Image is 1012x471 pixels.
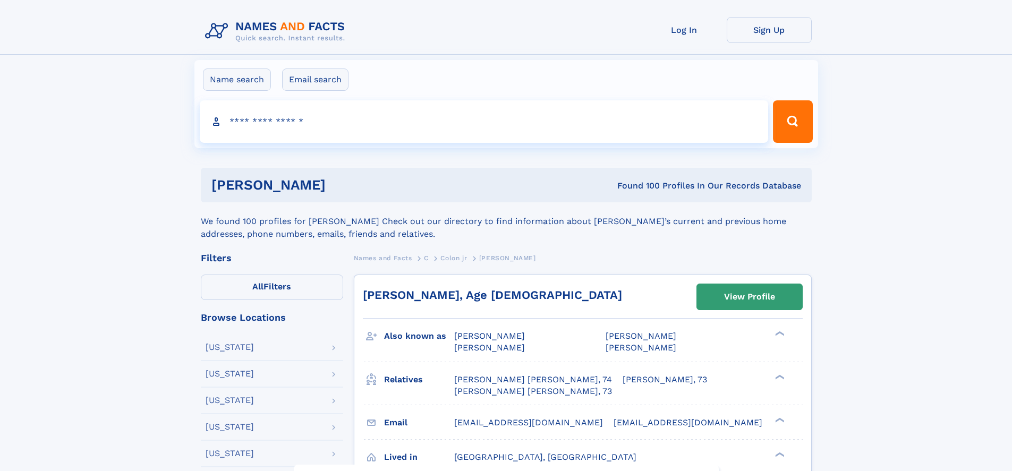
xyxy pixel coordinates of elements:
[606,342,676,353] span: [PERSON_NAME]
[206,396,254,405] div: [US_STATE]
[606,331,676,341] span: [PERSON_NAME]
[642,17,727,43] a: Log In
[772,330,785,337] div: ❯
[772,416,785,423] div: ❯
[454,331,525,341] span: [PERSON_NAME]
[454,452,636,462] span: [GEOGRAPHIC_DATA], [GEOGRAPHIC_DATA]
[206,449,254,458] div: [US_STATE]
[201,313,343,322] div: Browse Locations
[206,370,254,378] div: [US_STATE]
[201,17,354,46] img: Logo Names and Facts
[614,417,762,427] span: [EMAIL_ADDRESS][DOMAIN_NAME]
[211,178,472,192] h1: [PERSON_NAME]
[772,373,785,380] div: ❯
[424,251,429,264] a: C
[200,100,769,143] input: search input
[479,254,536,262] span: [PERSON_NAME]
[727,17,812,43] a: Sign Up
[623,374,707,386] a: [PERSON_NAME], 73
[354,251,412,264] a: Names and Facts
[454,417,603,427] span: [EMAIL_ADDRESS][DOMAIN_NAME]
[363,288,622,302] a: [PERSON_NAME], Age [DEMOGRAPHIC_DATA]
[206,343,254,352] div: [US_STATE]
[206,423,254,431] div: [US_STATE]
[201,275,343,300] label: Filters
[424,254,429,262] span: C
[440,251,467,264] a: Colon jr
[440,254,467,262] span: Colon jr
[772,451,785,458] div: ❯
[201,253,343,263] div: Filters
[252,281,263,292] span: All
[471,180,801,192] div: Found 100 Profiles In Our Records Database
[201,202,812,241] div: We found 100 profiles for [PERSON_NAME] Check out our directory to find information about [PERSON...
[454,386,612,397] a: [PERSON_NAME] [PERSON_NAME], 73
[203,68,271,91] label: Name search
[384,371,454,389] h3: Relatives
[724,285,775,309] div: View Profile
[697,284,802,310] a: View Profile
[384,448,454,466] h3: Lived in
[384,327,454,345] h3: Also known as
[384,414,454,432] h3: Email
[282,68,348,91] label: Email search
[454,374,612,386] a: [PERSON_NAME] [PERSON_NAME], 74
[773,100,812,143] button: Search Button
[454,342,525,353] span: [PERSON_NAME]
